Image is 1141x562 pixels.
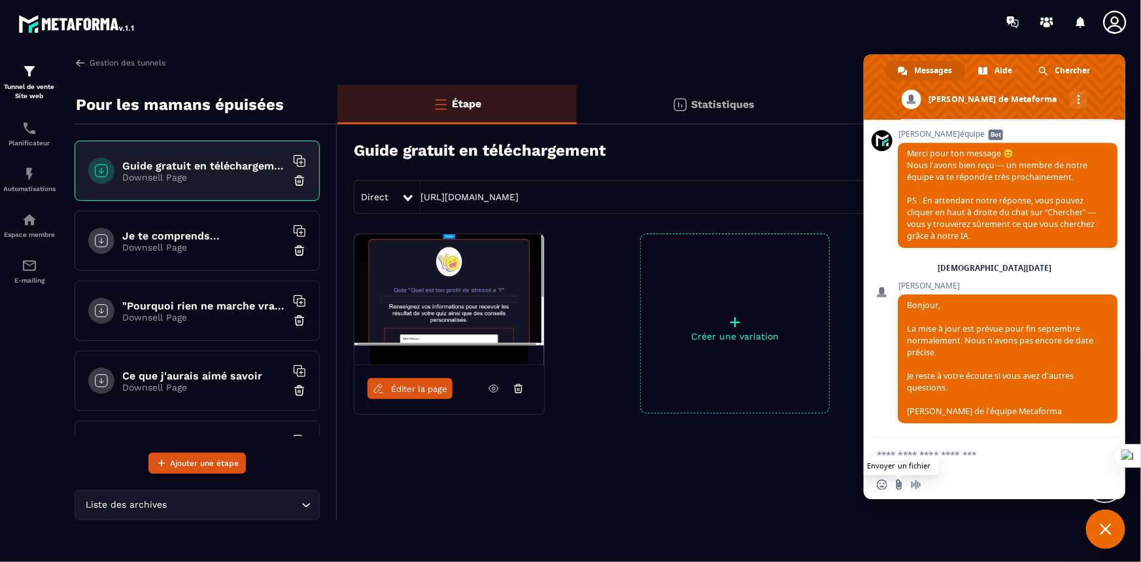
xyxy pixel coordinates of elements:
a: [URL][DOMAIN_NAME] [420,192,519,202]
p: Automatisations [3,185,56,192]
img: automations [22,212,37,228]
p: Tunnel de vente Site web [3,82,56,101]
img: trash [293,174,306,187]
span: [PERSON_NAME] [898,281,1117,290]
p: Downsell Page [122,382,286,393]
a: Aide [966,61,1025,80]
div: Search for option [75,490,320,520]
a: Chercher [1027,61,1103,80]
span: Ajouter une étape [170,457,239,470]
img: stats.20deebd0.svg [672,97,688,113]
span: Liste des archives [83,498,170,512]
p: Downsell Page [122,242,286,253]
img: trash [293,314,306,327]
textarea: Entrez votre message... [877,438,1086,470]
p: + [641,313,829,331]
img: formation [22,63,37,79]
h6: Ce que j'aurais aimé savoir [122,370,286,382]
h6: Guide gratuit en téléchargement [122,160,286,172]
a: automationsautomationsEspace membre [3,202,56,248]
p: Étape [452,97,481,110]
span: Direct [361,192,388,202]
img: trash [293,244,306,257]
img: logo [18,12,136,35]
span: Chercher [1055,61,1090,80]
p: Downsell Page [122,312,286,323]
span: Message audio [911,480,921,490]
div: [DEMOGRAPHIC_DATA][DATE] [938,264,1051,272]
img: automations [22,166,37,182]
a: Fermer le chat [1086,510,1125,549]
span: Messages [914,61,952,80]
img: email [22,258,37,273]
a: emailemailE-mailing [3,248,56,294]
span: [PERSON_NAME]équipe [898,130,1117,139]
h3: Guide gratuit en téléchargement [354,141,605,160]
button: Ajouter une étape [148,453,246,474]
p: E-mailing [3,277,56,284]
span: Bonjour, La mise à jour est prévue pour fin septembre normalement. Nous n'avons pas encore de dat... [907,300,1093,417]
img: image [354,234,544,365]
p: Downsell Page [122,172,286,183]
span: Bot [989,130,1003,140]
a: automationsautomationsAutomatisations [3,156,56,202]
span: Envoyer un fichier [894,480,904,490]
input: Search for option [170,498,298,512]
a: formationformationTunnel de vente Site web [3,54,56,111]
span: Éditer la page [391,384,447,394]
img: trash [293,384,306,397]
p: Statistiques [691,98,755,111]
a: schedulerschedulerPlanificateur [3,111,56,156]
a: Gestion des tunnels [75,57,165,69]
a: Messages [886,61,965,80]
a: Éditer la page [367,378,452,399]
h6: Je te comprends... [122,230,286,242]
img: bars-o.4a397970.svg [433,96,449,112]
span: Aide [995,61,1012,80]
p: Créer une variation [641,331,829,342]
p: Espace membre [3,231,56,238]
span: Insérer un emoji [877,480,887,490]
img: scheduler [22,120,37,136]
h6: "Pourquoi rien ne marche vraiment" [122,300,286,312]
span: Merci pour ton message 😊 Nous l’avons bien reçu — un membre de notre équipe va te répondre très p... [907,148,1096,241]
p: Planificateur [3,139,56,147]
img: arrow [75,57,86,69]
p: Pour les mamans épuisées [76,92,284,118]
